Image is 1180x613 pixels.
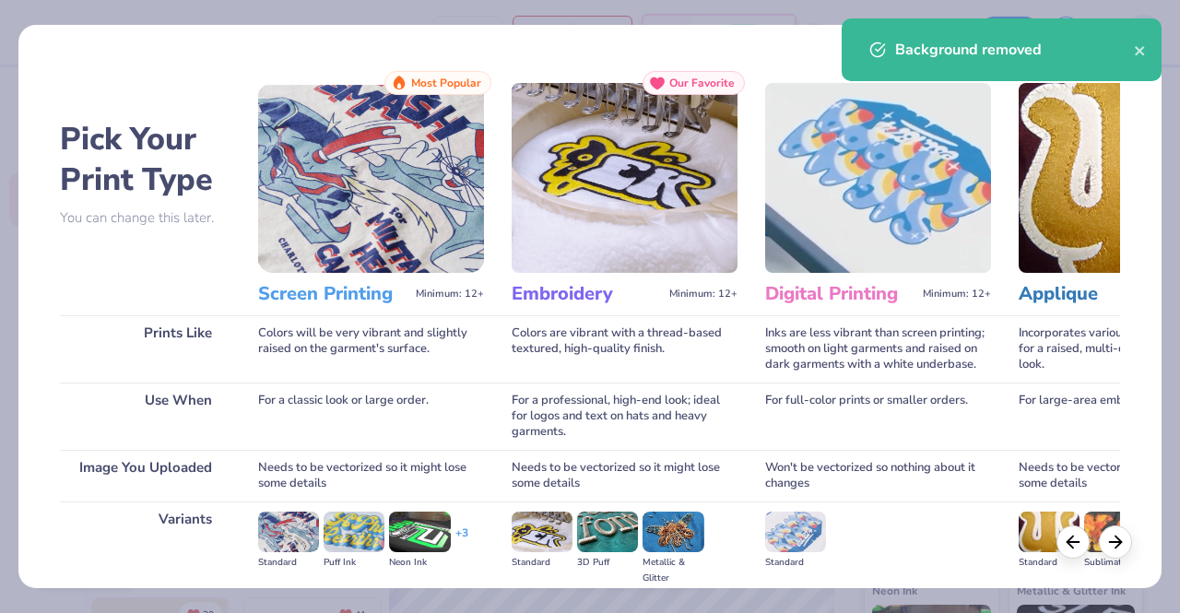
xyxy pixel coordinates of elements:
img: Standard [258,512,319,552]
div: Variants [60,501,230,596]
div: Standard [512,555,572,571]
div: Standard [765,555,826,571]
h3: Embroidery [512,282,662,306]
div: Standard [1019,555,1080,571]
div: Puff Ink [324,555,384,571]
div: For a professional, high-end look; ideal for logos and text on hats and heavy garments. [512,383,737,450]
h3: Digital Printing [765,282,915,306]
img: Screen Printing [258,83,484,273]
div: Needs to be vectorized so it might lose some details [258,450,484,501]
div: Sublimated [1084,555,1145,571]
img: 3D Puff [577,512,638,552]
img: Standard [512,512,572,552]
img: Neon Ink [389,512,450,552]
div: Colors are vibrant with a thread-based textured, high-quality finish. [512,315,737,383]
img: Embroidery [512,83,737,273]
span: Minimum: 12+ [416,288,484,301]
h2: Pick Your Print Type [60,119,230,200]
h3: Screen Printing [258,282,408,306]
div: Background removed [895,39,1134,61]
img: Standard [1019,512,1080,552]
div: Neon Ink [389,555,450,571]
span: Minimum: 12+ [923,288,991,301]
button: close [1134,39,1147,61]
div: + 3 [455,525,468,557]
img: Sublimated [1084,512,1145,552]
div: Won't be vectorized so nothing about it changes [765,450,991,501]
p: You can change this later. [60,210,230,226]
span: Minimum: 12+ [669,288,737,301]
div: Prints Like [60,315,230,383]
img: Puff Ink [324,512,384,552]
div: Standard [258,555,319,571]
span: Most Popular [411,77,481,89]
div: For full-color prints or smaller orders. [765,383,991,450]
div: Needs to be vectorized so it might lose some details [512,450,737,501]
div: Use When [60,383,230,450]
img: Standard [765,512,826,552]
div: 3D Puff [577,555,638,571]
div: Colors will be very vibrant and slightly raised on the garment's surface. [258,315,484,383]
img: Metallic & Glitter [643,512,703,552]
div: For a classic look or large order. [258,383,484,450]
img: Digital Printing [765,83,991,273]
div: Metallic & Glitter [643,555,703,586]
div: Inks are less vibrant than screen printing; smooth on light garments and raised on dark garments ... [765,315,991,383]
h3: Applique [1019,282,1169,306]
span: Our Favorite [669,77,735,89]
div: Image You Uploaded [60,450,230,501]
